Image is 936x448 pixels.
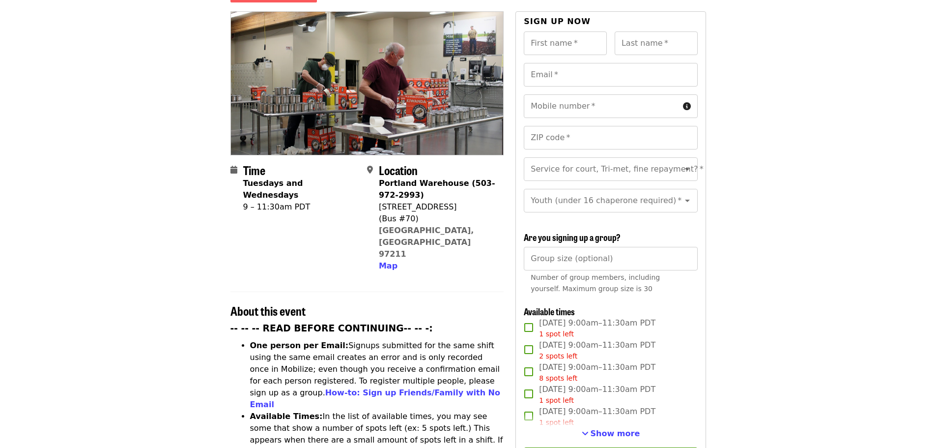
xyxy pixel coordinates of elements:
[539,339,655,361] span: [DATE] 9:00am–11:30am PDT
[683,102,691,111] i: circle-info icon
[615,31,698,55] input: Last name
[379,260,397,272] button: Map
[379,261,397,270] span: Map
[379,226,474,259] a: [GEOGRAPHIC_DATA], [GEOGRAPHIC_DATA] 97211
[539,406,655,428] span: [DATE] 9:00am–11:30am PDT
[539,384,655,406] span: [DATE] 9:00am–11:30am PDT
[539,396,574,404] span: 1 spot left
[379,161,418,179] span: Location
[250,388,501,409] a: How-to: Sign up Friends/Family with No Email
[231,12,504,154] img: July/Aug/Sept - Portland: Repack/Sort (age 16+) organized by Oregon Food Bank
[524,247,697,270] input: [object Object]
[230,323,433,333] strong: -- -- -- READ BEFORE CONTINUING-- -- -:
[524,63,697,87] input: Email
[681,194,694,208] button: Open
[681,162,694,176] button: Open
[243,161,265,179] span: Time
[230,302,306,319] span: About this event
[243,179,303,200] strong: Tuesdays and Wednesdays
[539,361,655,384] span: [DATE] 9:00am–11:30am PDT
[582,428,640,440] button: See more timeslots
[250,412,323,421] strong: Available Times:
[379,179,495,200] strong: Portland Warehouse (503-972-2993)
[539,374,577,382] span: 8 spots left
[367,165,373,175] i: map-marker-alt icon
[250,340,504,411] li: Signups submitted for the same shift using the same email creates an error and is only recorded o...
[539,317,655,339] span: [DATE] 9:00am–11:30am PDT
[524,31,607,55] input: First name
[524,94,679,118] input: Mobile number
[524,231,621,243] span: Are you signing up a group?
[539,352,577,360] span: 2 spots left
[524,126,697,149] input: ZIP code
[243,201,359,213] div: 9 – 11:30am PDT
[230,165,237,175] i: calendar icon
[524,17,591,26] span: Sign up now
[539,330,574,338] span: 1 spot left
[379,201,496,213] div: [STREET_ADDRESS]
[379,213,496,225] div: (Bus #70)
[531,273,660,293] span: Number of group members, including yourself. Maximum group size is 30
[524,305,575,318] span: Available times
[250,341,349,350] strong: One person per Email:
[591,429,640,438] span: Show more
[539,418,574,426] span: 1 spot left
